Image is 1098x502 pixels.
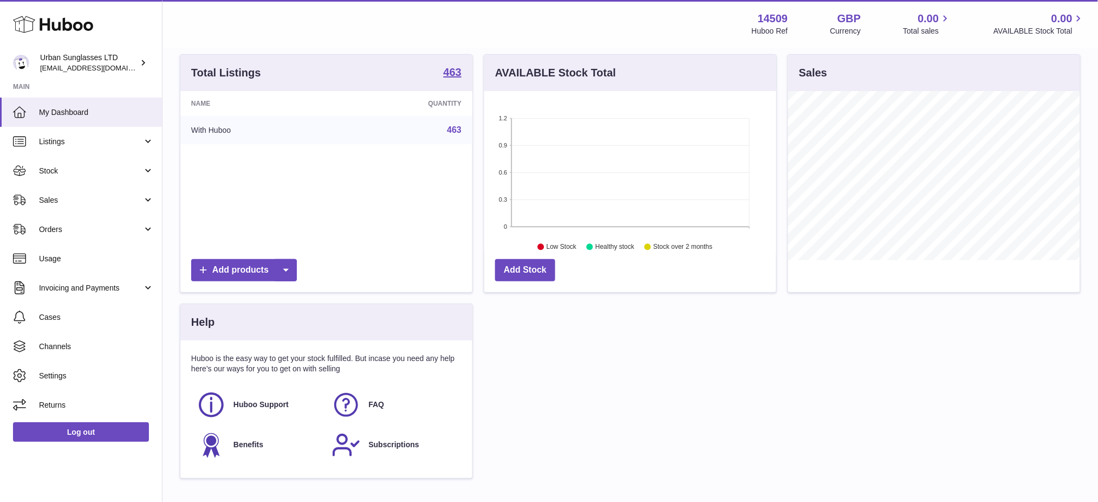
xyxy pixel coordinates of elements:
span: Benefits [233,440,263,450]
text: Low Stock [547,243,577,251]
a: Subscriptions [332,430,456,460]
a: Benefits [197,430,321,460]
text: 0.3 [499,196,507,203]
th: Name [180,91,334,116]
h3: Help [191,315,215,330]
a: Huboo Support [197,390,321,420]
h3: AVAILABLE Stock Total [495,66,616,80]
text: Healthy stock [595,243,635,251]
a: Add Stock [495,259,555,281]
span: Invoicing and Payments [39,283,142,293]
span: My Dashboard [39,107,154,118]
th: Quantity [334,91,472,116]
span: Huboo Support [233,400,289,410]
a: 463 [447,125,462,134]
span: Sales [39,195,142,205]
div: Currency [830,26,861,36]
text: Stock over 2 months [653,243,712,251]
span: Stock [39,166,142,176]
strong: GBP [837,11,861,26]
h3: Total Listings [191,66,261,80]
span: [EMAIL_ADDRESS][DOMAIN_NAME] [40,63,159,72]
td: With Huboo [180,116,334,144]
div: Huboo Ref [752,26,788,36]
span: Listings [39,137,142,147]
a: Log out [13,422,149,442]
span: FAQ [368,400,384,410]
span: Total sales [903,26,951,36]
strong: 14509 [758,11,788,26]
a: 0.00 AVAILABLE Stock Total [993,11,1085,36]
strong: 463 [444,67,462,78]
span: Cases [39,312,154,323]
div: Urban Sunglasses LTD [40,53,138,73]
span: Returns [39,400,154,410]
a: FAQ [332,390,456,420]
text: 0 [504,223,507,230]
span: AVAILABLE Stock Total [993,26,1085,36]
h3: Sales [799,66,827,80]
span: Subscriptions [368,440,419,450]
text: 0.9 [499,142,507,149]
span: Usage [39,254,154,264]
span: Orders [39,224,142,235]
span: 0.00 [918,11,939,26]
span: 0.00 [1051,11,1073,26]
a: 0.00 Total sales [903,11,951,36]
img: info@urbansunglasses.co.uk [13,55,29,71]
text: 0.6 [499,169,507,176]
a: Add products [191,259,297,281]
span: Channels [39,342,154,352]
span: Settings [39,371,154,381]
text: 1.2 [499,115,507,121]
a: 463 [444,67,462,80]
p: Huboo is the easy way to get your stock fulfilled. But incase you need any help here's our ways f... [191,353,462,374]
